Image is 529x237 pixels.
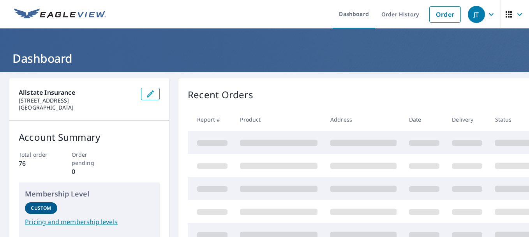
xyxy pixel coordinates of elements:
[324,108,403,131] th: Address
[19,130,160,144] p: Account Summary
[72,150,107,167] p: Order pending
[429,6,461,23] a: Order
[14,9,106,20] img: EV Logo
[19,97,135,104] p: [STREET_ADDRESS]
[19,88,135,97] p: Allstate Insurance
[25,189,153,199] p: Membership Level
[25,217,153,226] a: Pricing and membership levels
[188,88,253,102] p: Recent Orders
[19,159,54,168] p: 76
[31,205,51,212] p: Custom
[188,108,234,131] th: Report #
[72,167,107,176] p: 0
[19,104,135,111] p: [GEOGRAPHIC_DATA]
[19,150,54,159] p: Total order
[446,108,488,131] th: Delivery
[9,50,520,66] h1: Dashboard
[234,108,324,131] th: Product
[403,108,446,131] th: Date
[468,6,485,23] div: JT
